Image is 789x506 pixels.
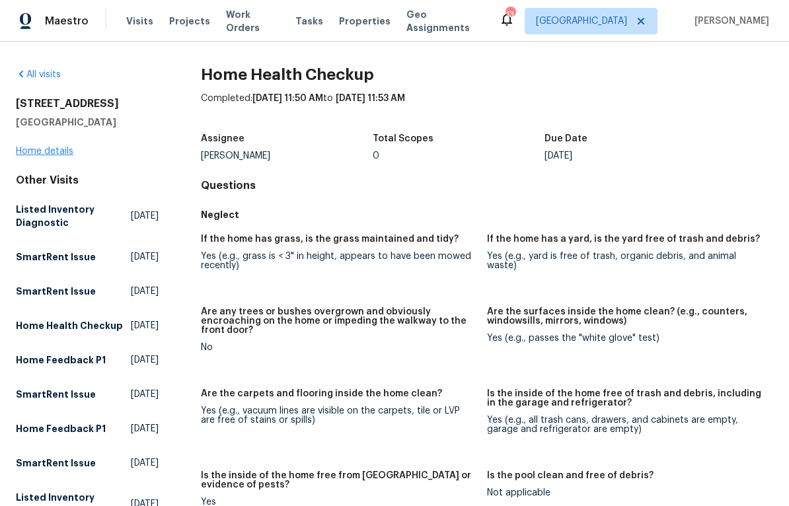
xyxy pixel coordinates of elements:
[201,343,476,352] div: No
[169,15,210,28] span: Projects
[201,68,773,81] h2: Home Health Checkup
[201,134,244,143] h5: Assignee
[487,334,763,343] div: Yes (e.g., passes the "white glove" test)
[16,147,73,156] a: Home details
[201,92,773,126] div: Completed: to
[131,353,159,367] span: [DATE]
[406,8,483,34] span: Geo Assignments
[131,209,159,223] span: [DATE]
[252,94,323,103] span: [DATE] 11:50 AM
[201,179,773,192] h4: Questions
[16,174,159,187] div: Other Visits
[487,471,654,480] h5: Is the pool clean and free of debris?
[201,307,476,335] h5: Are any trees or bushes overgrown and obviously encroaching on the home or impeding the walkway t...
[201,235,459,244] h5: If the home has grass, is the grass maintained and tidy?
[545,151,716,161] div: [DATE]
[16,245,159,269] a: SmartRent Issue[DATE]
[487,389,763,408] h5: Is the inside of the home free of trash and debris, including in the garage and refrigerator?
[131,319,159,332] span: [DATE]
[16,314,159,338] a: Home Health Checkup[DATE]
[16,388,96,401] h5: SmartRent Issue
[16,116,159,129] h5: [GEOGRAPHIC_DATA]
[373,134,433,143] h5: Total Scopes
[16,97,159,110] h2: [STREET_ADDRESS]
[16,70,61,79] a: All visits
[295,17,323,26] span: Tasks
[16,285,96,298] h5: SmartRent Issue
[545,134,587,143] h5: Due Date
[201,389,442,398] h5: Are the carpets and flooring inside the home clean?
[131,285,159,298] span: [DATE]
[16,279,159,303] a: SmartRent Issue[DATE]
[487,235,760,244] h5: If the home has a yard, is the yard free of trash and debris?
[201,471,476,489] h5: Is the inside of the home free from [GEOGRAPHIC_DATA] or evidence of pests?
[16,319,123,332] h5: Home Health Checkup
[536,15,627,28] span: [GEOGRAPHIC_DATA]
[201,406,476,425] div: Yes (e.g., vacuum lines are visible on the carpets, tile or LVP are free of stains or spills)
[506,8,515,21] div: 13
[226,8,280,34] span: Work Orders
[201,151,373,161] div: [PERSON_NAME]
[339,15,391,28] span: Properties
[16,417,159,441] a: Home Feedback P1[DATE]
[131,456,159,470] span: [DATE]
[16,353,106,367] h5: Home Feedback P1
[487,488,763,497] div: Not applicable
[126,15,153,28] span: Visits
[16,203,131,229] h5: Listed Inventory Diagnostic
[16,456,96,470] h5: SmartRent Issue
[131,250,159,264] span: [DATE]
[16,422,106,435] h5: Home Feedback P1
[689,15,769,28] span: [PERSON_NAME]
[487,307,763,326] h5: Are the surfaces inside the home clean? (e.g., counters, windowsills, mirrors, windows)
[16,198,159,235] a: Listed Inventory Diagnostic[DATE]
[487,416,763,434] div: Yes (e.g., all trash cans, drawers, and cabinets are empty, garage and refrigerator are empty)
[131,422,159,435] span: [DATE]
[373,151,545,161] div: 0
[16,451,159,475] a: SmartRent Issue[DATE]
[201,252,476,270] div: Yes (e.g., grass is < 3" in height, appears to have been mowed recently)
[16,382,159,406] a: SmartRent Issue[DATE]
[201,208,773,221] h5: Neglect
[487,252,763,270] div: Yes (e.g., yard is free of trash, organic debris, and animal waste)
[45,15,89,28] span: Maestro
[336,94,405,103] span: [DATE] 11:53 AM
[131,388,159,401] span: [DATE]
[16,348,159,372] a: Home Feedback P1[DATE]
[16,250,96,264] h5: SmartRent Issue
